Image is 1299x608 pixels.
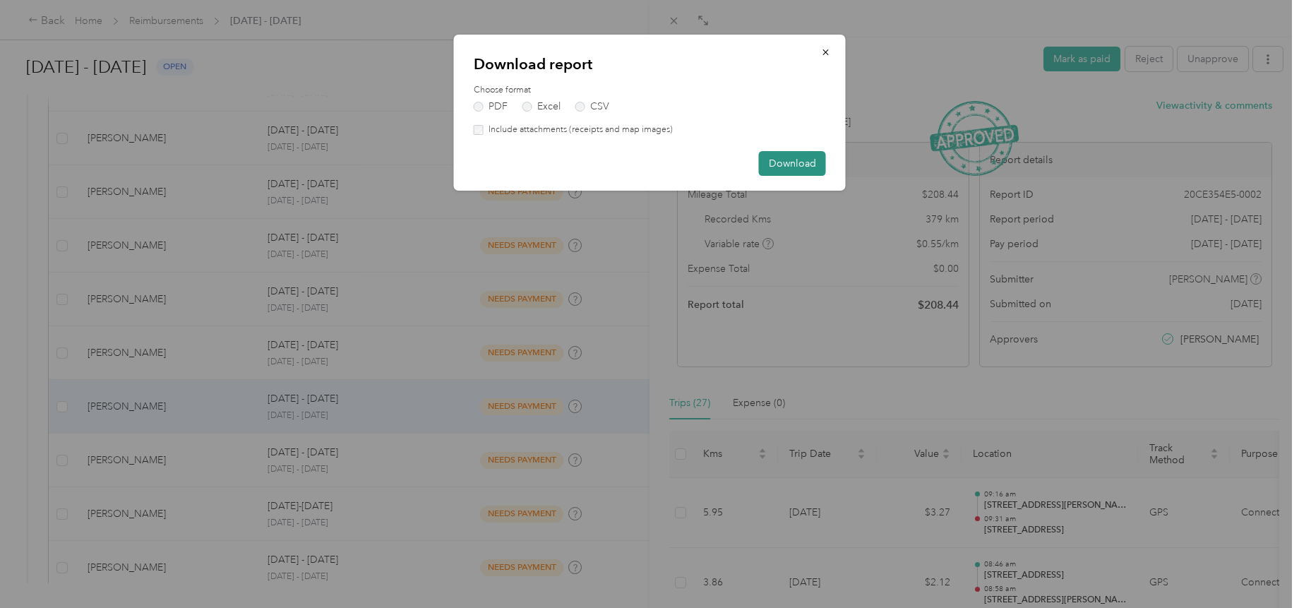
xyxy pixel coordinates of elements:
p: Download report [474,54,826,74]
label: Include attachments (receipts and map images) [484,124,673,136]
label: PDF [474,102,508,112]
label: Excel [522,102,561,112]
iframe: Everlance-gr Chat Button Frame [1220,529,1299,608]
label: Choose format [474,84,826,97]
label: CSV [575,102,609,112]
button: Download [759,151,826,176]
